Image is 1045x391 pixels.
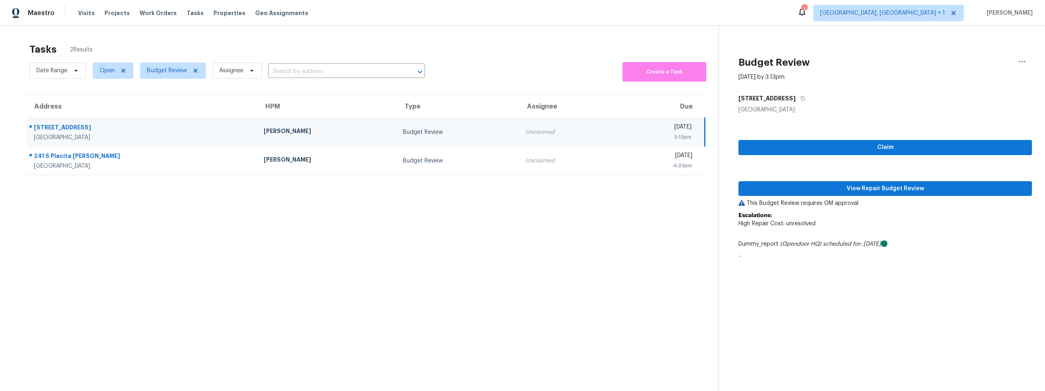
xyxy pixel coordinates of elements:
h5: [STREET_ADDRESS] [738,94,796,102]
span: Maestro [28,9,55,17]
b: Escalations: [738,213,772,218]
i: (Opendoor HQ) [780,241,821,247]
div: [STREET_ADDRESS] [34,123,251,133]
span: Date Range [36,67,67,75]
div: 3:13pm [623,133,691,141]
div: [DATE] [623,123,691,133]
div: [DATE] [623,151,692,162]
div: Unclaimed [525,128,610,136]
button: View Repair Budget Review [738,181,1032,196]
div: 4:33pm [623,162,692,170]
span: Open [100,67,115,75]
button: Open [414,66,426,78]
button: Claim [738,140,1032,155]
th: Due [616,95,705,118]
button: Create a Task [623,62,706,82]
i: scheduled for: [DATE] [823,241,881,247]
div: [PERSON_NAME] [264,156,390,166]
span: [PERSON_NAME] [983,9,1033,17]
div: Unclaimed [525,157,610,165]
div: Budget Review [403,157,512,165]
button: Copy Address [796,91,807,106]
h2: Budget Review [738,58,810,67]
div: [PERSON_NAME] [264,127,390,137]
span: Create a Task [627,67,702,77]
input: Search by address [268,65,402,78]
div: [GEOGRAPHIC_DATA] [34,133,251,142]
div: [GEOGRAPHIC_DATA] [34,162,251,170]
h2: Tasks [29,45,57,53]
span: Work Orders [140,9,177,17]
div: Dummy_report [738,240,1032,248]
div: [GEOGRAPHIC_DATA] [738,106,1032,114]
div: 1 [801,5,807,13]
th: Type [396,95,518,118]
span: Geo Assignments [255,9,308,17]
span: High Repair Cost: unresolved [738,221,816,227]
div: Budget Review [403,128,512,136]
p: - [738,252,1032,260]
div: [DATE] by 3:13pm [738,73,785,81]
span: Tasks [187,10,204,16]
div: 241 S Placita [PERSON_NAME] [34,152,251,162]
span: Visits [78,9,95,17]
th: Address [26,95,257,118]
span: Budget Review [147,67,187,75]
span: Assignee [219,67,243,75]
th: HPM [257,95,396,118]
span: Claim [745,142,1025,153]
span: Properties [213,9,245,17]
span: View Repair Budget Review [745,184,1025,194]
span: 2 Results [70,46,93,54]
span: Projects [104,9,130,17]
span: [GEOGRAPHIC_DATA], [GEOGRAPHIC_DATA] + 1 [820,9,945,17]
p: This Budget Review requires GM approval [738,199,1032,207]
th: Assignee [519,95,616,118]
